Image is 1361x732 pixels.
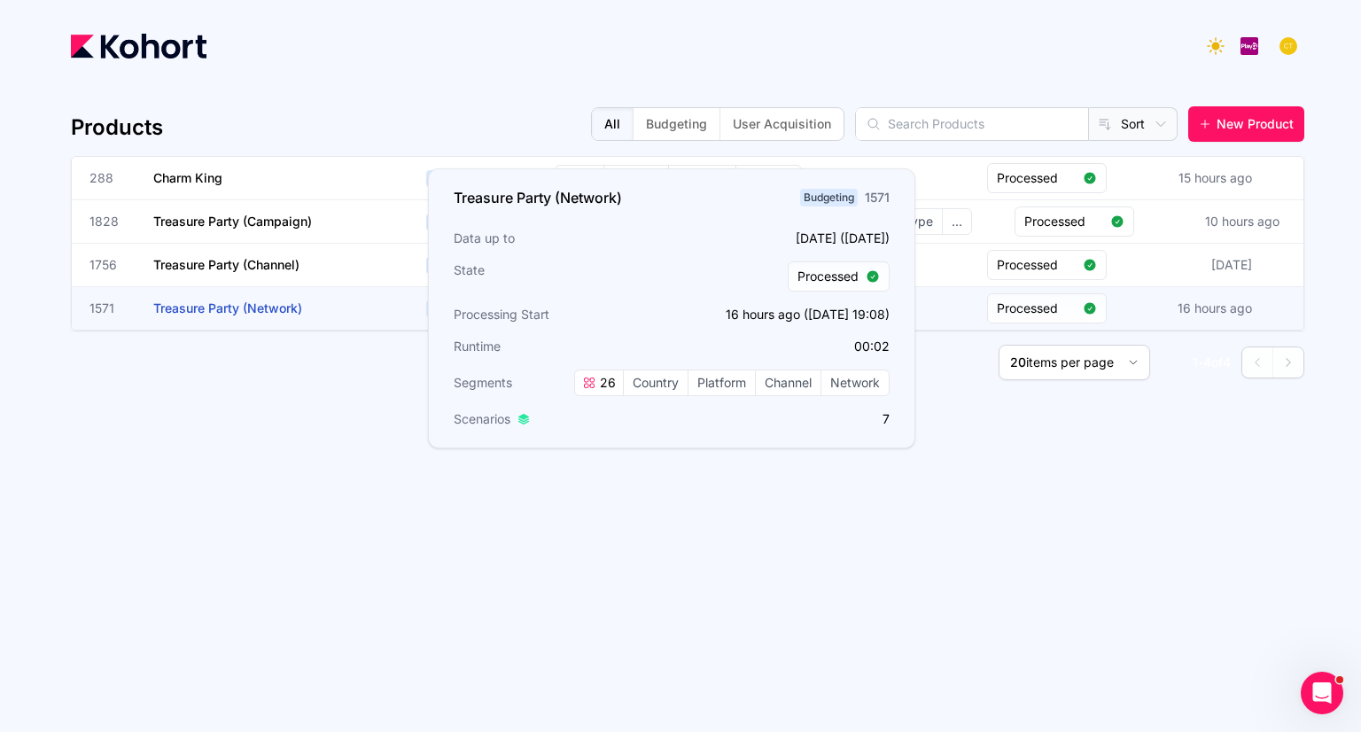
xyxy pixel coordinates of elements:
[1208,253,1256,277] div: [DATE]
[89,256,132,274] span: 1756
[800,189,858,206] span: Budgeting
[1010,354,1026,370] span: 20
[1203,354,1211,370] span: 4
[1026,354,1114,370] span: items per page
[1211,354,1223,370] span: of
[633,108,719,140] button: Budgeting
[153,300,302,315] span: Treasure Party (Network)
[688,370,755,395] span: Platform
[454,187,622,208] h3: Treasure Party (Network)
[1024,213,1103,230] span: Processed
[736,166,801,191] span: Channel
[669,166,735,191] span: Platform
[71,34,206,58] img: Kohort logo
[454,261,666,292] h3: State
[71,113,163,142] h4: Products
[454,338,666,355] h3: Runtime
[797,268,859,285] span: Processed
[756,370,820,395] span: Channel
[997,169,1076,187] span: Processed
[604,166,668,191] span: Country
[1193,354,1198,370] span: 1
[1217,115,1294,133] span: New Product
[454,374,512,392] span: Segments
[677,306,890,323] p: 16 hours ago ([DATE] 19:08)
[624,370,688,395] span: Country
[454,410,510,428] span: Scenarios
[677,410,890,428] p: 7
[454,230,666,247] h3: Data up to
[426,214,484,230] span: Budgeting
[592,108,633,140] button: All
[1174,296,1256,321] div: 16 hours ago
[999,345,1150,380] button: 20items per page
[426,170,484,187] span: Budgeting
[677,230,890,247] p: [DATE] ([DATE])
[89,300,132,317] span: 1571
[153,214,312,229] span: Treasure Party (Campaign)
[719,108,844,140] button: User Acquisition
[89,169,132,187] span: 288
[1202,209,1283,234] div: 10 hours ago
[454,306,666,323] h3: Processing Start
[89,213,132,230] span: 1828
[1301,672,1343,714] iframe: Intercom live chat
[1175,166,1256,191] div: 15 hours ago
[426,257,484,274] span: Budgeting
[821,370,889,395] span: Network
[1240,37,1258,55] img: logo_PlayQ_20230721100321046856.png
[596,374,616,392] span: 26
[997,256,1076,274] span: Processed
[856,108,1088,140] input: Search Products
[1188,106,1304,142] button: New Product
[153,170,222,185] span: Charm King
[943,209,971,234] span: ...
[997,300,1076,317] span: Processed
[854,339,890,354] app-duration-counter: 00:02
[153,257,299,272] span: Treasure Party (Channel)
[426,300,484,317] span: Budgeting
[1223,354,1231,370] span: 4
[1121,115,1145,133] span: Sort
[1198,354,1203,370] span: -
[865,189,890,206] div: 1571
